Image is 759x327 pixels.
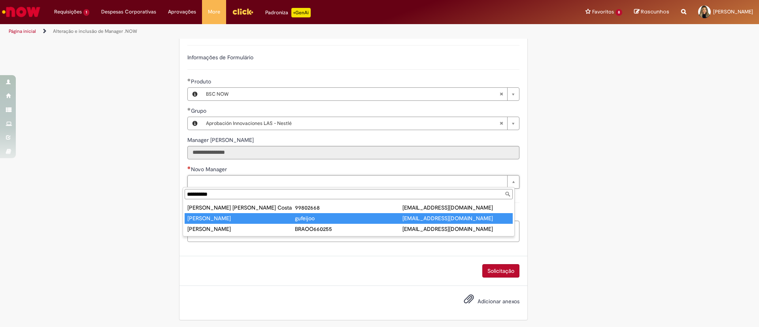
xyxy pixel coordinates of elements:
[402,204,510,212] div: [EMAIL_ADDRESS][DOMAIN_NAME]
[402,225,510,233] div: [EMAIL_ADDRESS][DOMAIN_NAME]
[402,214,510,222] div: [EMAIL_ADDRESS][DOMAIN_NAME]
[187,214,295,222] div: [PERSON_NAME]
[295,204,402,212] div: 99802668
[183,201,514,236] ul: Novo Manager
[187,204,295,212] div: [PERSON_NAME] [PERSON_NAME] Costa
[295,225,402,233] div: BRAOO660255
[295,214,402,222] div: gufeijoo
[187,225,295,233] div: [PERSON_NAME]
